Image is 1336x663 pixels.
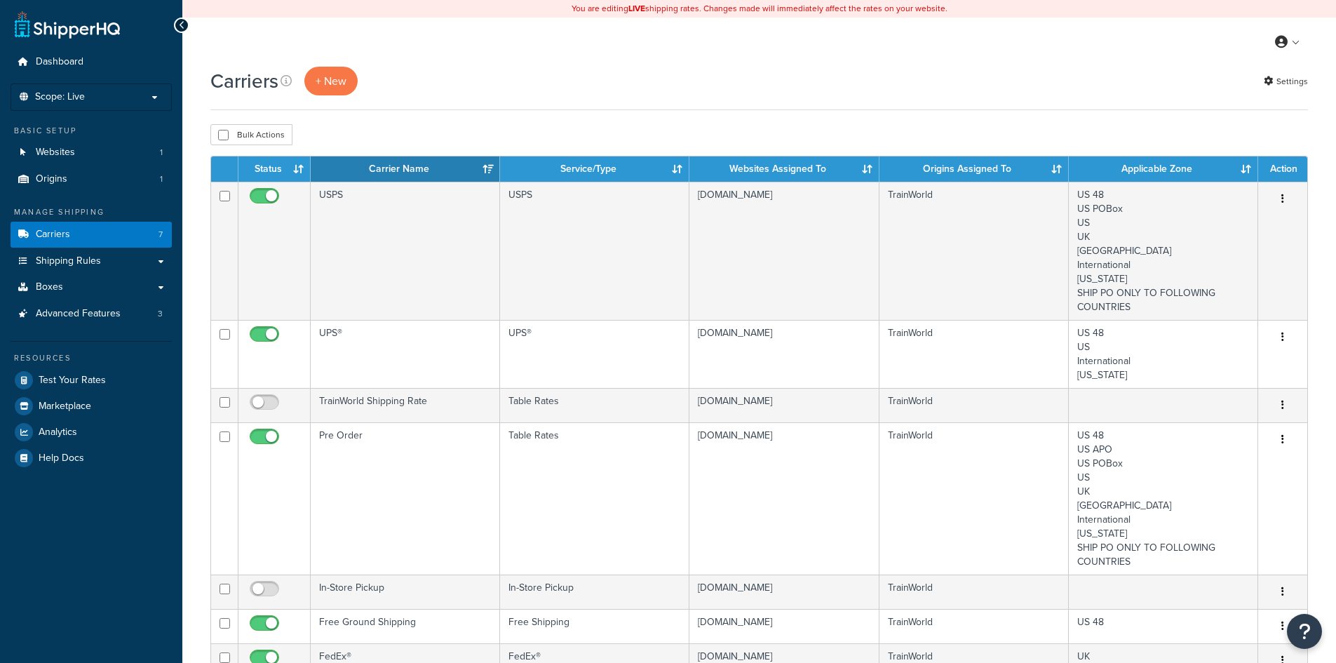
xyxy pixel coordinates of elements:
[1069,320,1258,388] td: US 48 US International [US_STATE]
[11,248,172,274] a: Shipping Rules
[11,420,172,445] a: Analytics
[311,182,500,320] td: USPS
[500,422,689,575] td: Table Rates
[39,375,106,387] span: Test Your Rates
[158,308,163,320] span: 3
[689,422,879,575] td: [DOMAIN_NAME]
[500,575,689,609] td: In-Store Pickup
[500,182,689,320] td: USPS
[1069,609,1258,643] td: US 48
[36,255,101,267] span: Shipping Rules
[160,173,163,185] span: 1
[1258,156,1307,182] th: Action
[11,140,172,166] a: Websites 1
[11,222,172,248] a: Carriers 7
[11,368,172,393] a: Test Your Rates
[11,352,172,364] div: Resources
[11,222,172,248] li: Carriers
[311,575,500,609] td: In-Store Pickup
[1069,156,1258,182] th: Applicable Zone: activate to sort column ascending
[500,388,689,422] td: Table Rates
[39,401,91,413] span: Marketplace
[11,206,172,218] div: Manage Shipping
[628,2,645,15] b: LIVE
[36,147,75,159] span: Websites
[500,156,689,182] th: Service/Type: activate to sort column ascending
[158,229,163,241] span: 7
[311,422,500,575] td: Pre Order
[1069,422,1258,575] td: US 48 US APO US POBox US UK [GEOGRAPHIC_DATA] International [US_STATE] SHIP PO ONLY TO FOLLOWING ...
[311,609,500,643] td: Free Ground Shipping
[210,67,278,95] h1: Carriers
[689,182,879,320] td: [DOMAIN_NAME]
[879,320,1069,388] td: TrainWorld
[1264,72,1308,91] a: Settings
[160,147,163,159] span: 1
[15,11,120,39] a: ShipperHQ Home
[304,67,358,95] button: + New
[1069,182,1258,320] td: US 48 US POBox US UK [GEOGRAPHIC_DATA] International [US_STATE] SHIP PO ONLY TO FOLLOWING COUNTRIES
[11,166,172,192] li: Origins
[1287,614,1322,649] button: Open Resource Center
[689,388,879,422] td: [DOMAIN_NAME]
[36,173,67,185] span: Origins
[11,446,172,471] a: Help Docs
[36,281,63,293] span: Boxes
[210,124,292,145] button: Bulk Actions
[11,274,172,300] a: Boxes
[689,320,879,388] td: [DOMAIN_NAME]
[11,301,172,327] a: Advanced Features 3
[39,453,84,464] span: Help Docs
[689,575,879,609] td: [DOMAIN_NAME]
[879,609,1069,643] td: TrainWorld
[500,609,689,643] td: Free Shipping
[689,609,879,643] td: [DOMAIN_NAME]
[35,91,85,103] span: Scope: Live
[879,156,1069,182] th: Origins Assigned To: activate to sort column ascending
[11,394,172,419] a: Marketplace
[311,156,500,182] th: Carrier Name: activate to sort column ascending
[311,388,500,422] td: TrainWorld Shipping Rate
[11,125,172,137] div: Basic Setup
[879,422,1069,575] td: TrainWorld
[36,308,121,320] span: Advanced Features
[879,575,1069,609] td: TrainWorld
[311,320,500,388] td: UPS®
[11,301,172,327] li: Advanced Features
[500,320,689,388] td: UPS®
[11,166,172,192] a: Origins 1
[11,140,172,166] li: Websites
[238,156,311,182] th: Status: activate to sort column ascending
[689,156,879,182] th: Websites Assigned To: activate to sort column ascending
[36,56,83,68] span: Dashboard
[39,427,77,438] span: Analytics
[36,229,70,241] span: Carriers
[879,388,1069,422] td: TrainWorld
[879,182,1069,320] td: TrainWorld
[11,49,172,75] a: Dashboard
